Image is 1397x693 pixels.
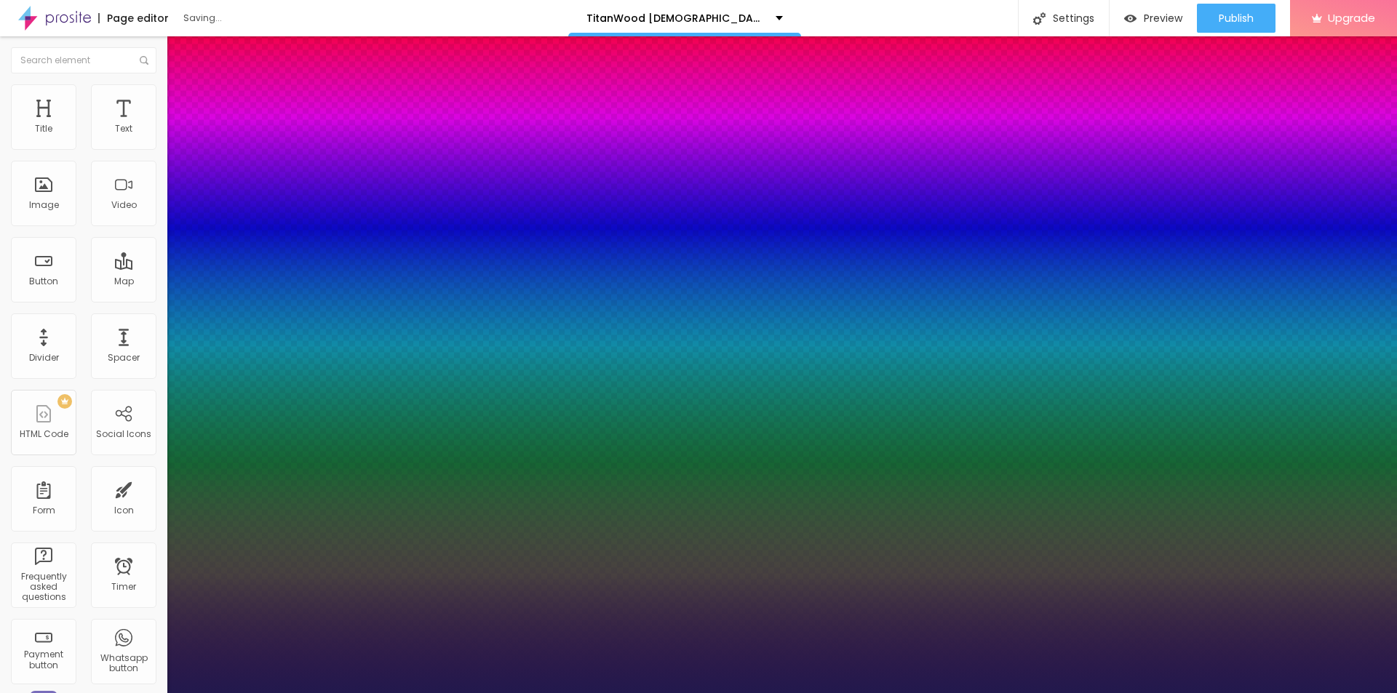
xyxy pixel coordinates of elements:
[29,353,59,363] div: Divider
[29,200,59,210] div: Image
[1144,12,1182,24] span: Preview
[96,429,151,439] div: Social Icons
[29,276,58,287] div: Button
[98,13,169,23] div: Page editor
[95,653,152,674] div: Whatsapp button
[1124,12,1137,25] img: view-1.svg
[11,47,156,73] input: Search element
[114,276,134,287] div: Map
[115,124,132,134] div: Text
[111,200,137,210] div: Video
[140,56,148,65] img: Icone
[15,572,72,603] div: Frequently asked questions
[108,353,140,363] div: Spacer
[1110,4,1197,33] button: Preview
[114,505,134,516] div: Icon
[111,582,136,592] div: Timer
[1219,12,1254,24] span: Publish
[1197,4,1275,33] button: Publish
[1328,12,1375,24] span: Upgrade
[183,14,351,23] div: Saving...
[20,429,68,439] div: HTML Code
[586,13,765,23] p: TitanWood [DEMOGRAPHIC_DATA][MEDICAL_DATA] Gummies
[35,124,52,134] div: Title
[1033,12,1046,25] img: Icone
[15,649,72,670] div: Payment button
[33,505,55,516] div: Form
